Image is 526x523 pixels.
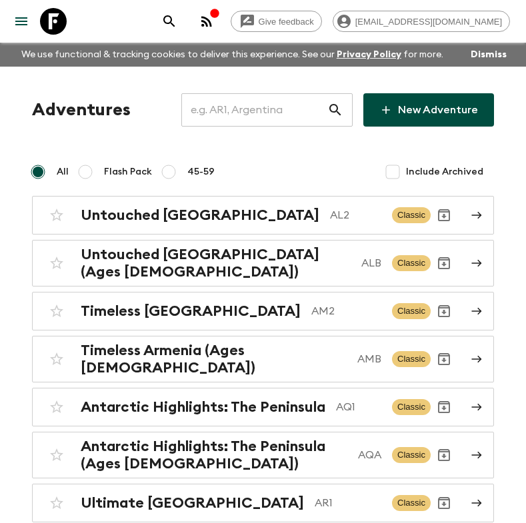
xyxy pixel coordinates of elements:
a: Timeless Armenia (Ages [DEMOGRAPHIC_DATA])AMBClassicArchive [32,336,494,382]
button: menu [8,8,35,35]
button: Archive [431,394,457,420]
a: Ultimate [GEOGRAPHIC_DATA]AR1ClassicArchive [32,484,494,522]
a: New Adventure [363,93,494,127]
h2: Timeless Armenia (Ages [DEMOGRAPHIC_DATA]) [81,342,347,376]
button: Archive [431,490,457,516]
button: Dismiss [467,45,510,64]
span: Give feedback [251,17,321,27]
span: Classic [392,255,431,271]
h2: Antarctic Highlights: The Peninsula [81,398,325,416]
button: Archive [431,202,457,229]
h1: Adventures [32,97,131,123]
p: AR1 [315,495,381,511]
span: [EMAIL_ADDRESS][DOMAIN_NAME] [348,17,509,27]
span: Classic [392,351,431,367]
span: Include Archived [406,165,483,179]
p: AQA [358,447,381,463]
div: [EMAIL_ADDRESS][DOMAIN_NAME] [333,11,510,32]
span: All [57,165,69,179]
span: 45-59 [187,165,215,179]
a: Privacy Policy [337,50,401,59]
a: Timeless [GEOGRAPHIC_DATA]AM2ClassicArchive [32,292,494,330]
p: AMB [357,351,381,367]
h2: Antarctic Highlights: The Peninsula (Ages [DEMOGRAPHIC_DATA]) [81,438,347,472]
p: AM2 [311,303,381,319]
p: We use functional & tracking cookies to deliver this experience. See our for more. [16,43,449,67]
button: search adventures [156,8,183,35]
span: Classic [392,303,431,319]
button: Archive [431,298,457,324]
h2: Untouched [GEOGRAPHIC_DATA] [81,207,319,224]
span: Classic [392,447,431,463]
button: Archive [431,442,457,468]
h2: Untouched [GEOGRAPHIC_DATA] (Ages [DEMOGRAPHIC_DATA]) [81,246,351,280]
input: e.g. AR1, Argentina [181,91,327,129]
p: AQ1 [336,399,381,415]
a: Give feedback [231,11,322,32]
button: Archive [431,346,457,372]
span: Classic [392,399,431,415]
h2: Ultimate [GEOGRAPHIC_DATA] [81,494,304,512]
span: Classic [392,207,431,223]
a: Untouched [GEOGRAPHIC_DATA]AL2ClassicArchive [32,196,494,235]
p: AL2 [330,207,381,223]
a: Untouched [GEOGRAPHIC_DATA] (Ages [DEMOGRAPHIC_DATA])ALBClassicArchive [32,240,494,286]
a: Antarctic Highlights: The Peninsula (Ages [DEMOGRAPHIC_DATA])AQAClassicArchive [32,432,494,478]
h2: Timeless [GEOGRAPHIC_DATA] [81,302,301,320]
button: Archive [431,250,457,276]
a: Antarctic Highlights: The PeninsulaAQ1ClassicArchive [32,388,494,426]
span: Classic [392,495,431,511]
span: Flash Pack [104,165,152,179]
p: ALB [361,255,381,271]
